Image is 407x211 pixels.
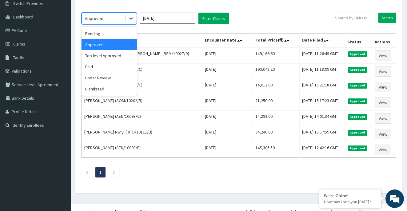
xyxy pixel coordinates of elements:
a: View [375,98,391,108]
div: Paid [82,61,137,72]
a: View [375,113,391,124]
span: Approved [348,83,367,88]
button: Filter Claims [198,13,229,24]
span: Dashboard [13,14,33,20]
td: [DATE] 13:57:59 GMT [300,126,345,142]
div: Approved [85,15,103,22]
th: Total Price(₦) [253,34,300,48]
div: Top level Approved [82,50,137,61]
span: Claims [13,41,25,47]
td: [DATE] [202,79,253,95]
a: Next page [113,169,115,175]
td: [PERSON_NAME] Nwiyi (RPO/10111/B) [82,126,202,142]
td: [PERSON_NAME] (AOM/10202/B) [82,95,202,111]
th: Status [345,34,372,48]
th: Date Filed [300,34,345,48]
div: Approved [82,39,137,50]
input: Search by HMO ID [331,13,376,23]
span: Approved [348,51,367,57]
td: [DATE] [202,48,253,64]
td: 14,012.00 [253,79,300,95]
td: [PERSON_NAME] (AEN/10093/E) [82,142,202,158]
span: We're online! [36,65,85,127]
a: Previous page [86,169,88,175]
td: [DATE] 11:26:49 GMT [300,48,345,64]
div: Chat with us now [32,34,103,42]
td: 34,240.00 [253,126,300,142]
span: Approved [348,145,367,151]
td: 190,048.20 [253,64,300,79]
td: [DATE] [202,95,253,111]
img: d_794563401_company_1708531726252_794563401 [11,31,25,46]
td: 145,305.50 [253,142,300,158]
td: [DATE] 11:18:09 GMT [300,64,345,79]
input: Select Month and Year [140,13,195,24]
div: Pending [82,28,137,39]
td: [DATE] [202,64,253,79]
td: [DATE] [202,111,253,126]
td: [DATE] [202,142,253,158]
td: [PERSON_NAME] (AOM/10202/C) [82,79,202,95]
div: Dismissed [82,83,137,94]
td: [PERSON_NAME] Amazing [PERSON_NAME] (RSM/10027/D) [82,48,202,64]
td: [DATE] 14:01:34 GMT [300,111,345,126]
span: Tariffs [13,55,24,60]
th: Name [82,34,202,48]
a: View [375,50,391,61]
td: 14,292.00 [253,111,300,126]
td: [DATE] 12:42:16 GMT [300,142,345,158]
th: Encounter Date [202,34,253,48]
span: Approved [348,98,367,104]
td: 21,250.00 [253,95,300,111]
a: View [375,145,391,155]
th: Actions [372,34,396,48]
span: Approved [348,114,367,120]
td: [PERSON_NAME] (AOM/10202/C) [82,64,202,79]
div: Minimize live chat window [101,3,116,18]
td: [DATE] 15:21:18 GMT [300,79,345,95]
a: View [375,82,391,92]
a: View [375,129,391,139]
td: [PERSON_NAME] (AEN/10093/C) [82,111,202,126]
a: Page 1 is your current page [99,169,102,175]
input: Search [378,13,396,23]
span: Approved [348,67,367,73]
div: We're Online! [324,193,376,198]
a: View [375,66,391,77]
p: How may I help you today? [324,199,376,205]
td: [DATE] 15:17:23 GMT [300,95,345,111]
td: 149,166.60 [253,48,300,64]
span: Approved [348,130,367,135]
div: Under Review [82,72,137,83]
textarea: Type your message and hit 'Enter' [3,143,117,165]
td: [DATE] [202,126,253,142]
span: Switch Providers [13,1,45,6]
